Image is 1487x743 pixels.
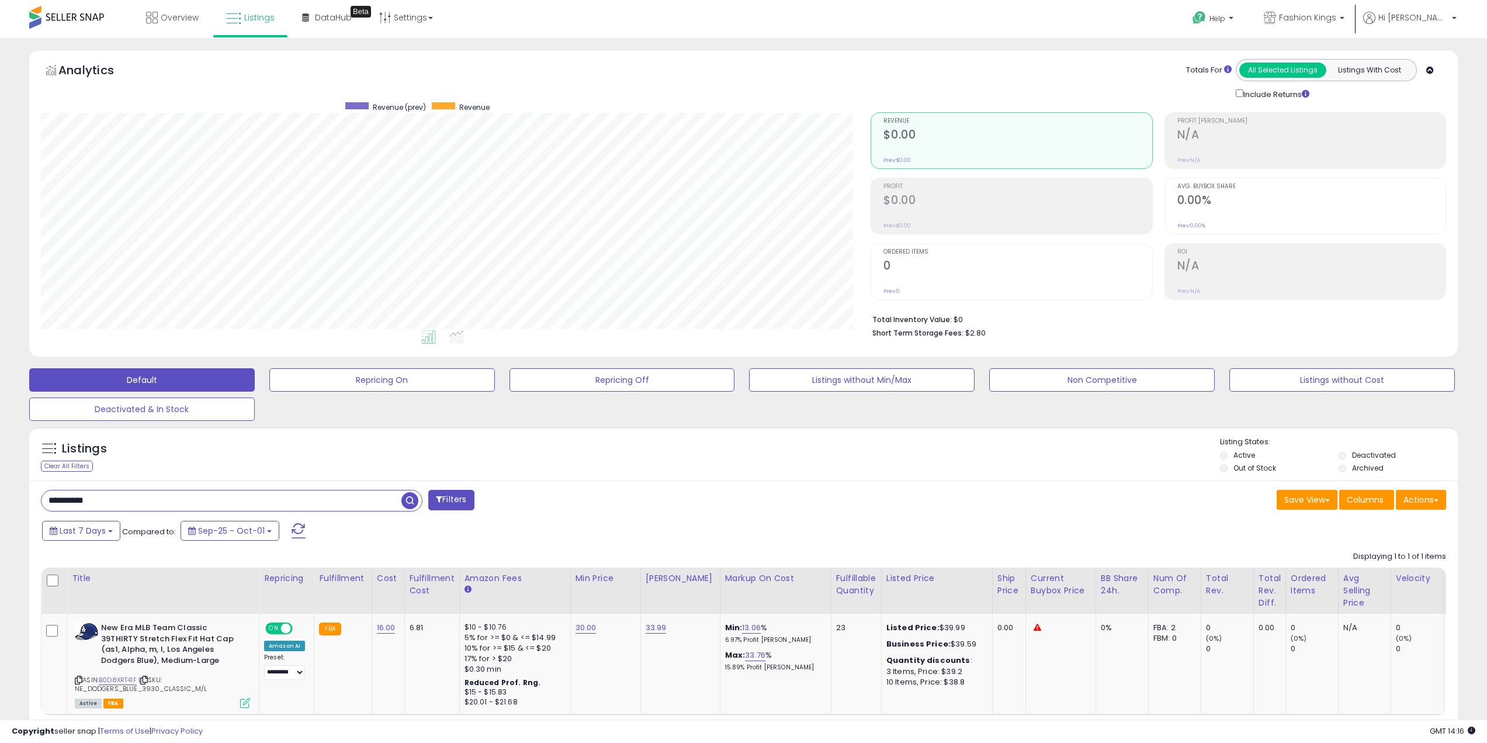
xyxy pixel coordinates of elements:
span: Hi [PERSON_NAME] [1378,12,1448,23]
b: Listed Price: [886,622,940,633]
div: $20.01 - $21.68 [465,697,561,707]
div: 5% for >= $0 & <= $14.99 [465,633,561,643]
div: Markup on Cost [725,572,826,585]
small: Prev: N/A [1177,288,1200,295]
div: 0.00 [1259,623,1277,633]
span: Revenue [459,102,490,112]
div: Num of Comp. [1153,572,1196,597]
b: New Era MLB Team Classic 39THIRTY Stretch Flex Fit Hat Cap (as1, Alpha, m, l, Los Angeles Dodgers... [101,623,243,669]
button: Deactivated & In Stock [29,398,255,421]
div: 0 [1206,644,1253,654]
span: Help [1209,13,1225,23]
div: 10 Items, Price: $38.8 [886,677,983,687]
button: Default [29,368,255,392]
h2: $0.00 [883,193,1152,209]
i: Get Help [1192,11,1207,25]
label: Archived [1352,463,1384,473]
span: Last 7 Days [60,525,106,537]
span: Avg. Buybox Share [1177,184,1446,190]
a: 33.76 [745,649,765,661]
a: Hi [PERSON_NAME] [1363,12,1457,38]
button: Save View [1277,490,1337,510]
div: Fulfillable Quantity [836,572,876,597]
div: Cost [377,572,400,585]
div: N/A [1343,623,1382,633]
a: 16.00 [377,622,396,634]
div: 0.00 [997,623,1017,633]
div: FBA: 2 [1153,623,1192,633]
div: Current Buybox Price [1031,572,1091,597]
h2: $0.00 [883,128,1152,144]
div: Title [72,572,254,585]
span: Overview [161,12,199,23]
span: FBA [103,699,123,709]
span: ROI [1177,249,1446,255]
div: Velocity [1396,572,1439,585]
button: Repricing Off [509,368,735,392]
button: Non Competitive [989,368,1215,392]
span: Compared to: [122,526,176,537]
div: $39.59 [886,639,983,649]
b: Reduced Prof. Rng. [465,678,541,687]
span: Revenue (prev) [373,102,426,112]
div: FBM: 0 [1153,633,1192,644]
span: 2025-10-10 14:16 GMT [1430,725,1475,737]
div: Total Rev. [1206,572,1249,597]
div: $10 - $10.76 [465,623,561,633]
button: Repricing On [269,368,495,392]
span: Profit [883,184,1152,190]
button: All Selected Listings [1239,63,1326,78]
a: Privacy Policy [151,725,203,737]
div: Avg Selling Price [1343,572,1386,609]
div: Tooltip anchor [351,6,371,18]
small: Prev: $0.00 [883,157,911,164]
a: Help [1183,2,1245,38]
div: $39.99 [886,623,983,633]
p: Listing States: [1220,437,1458,448]
b: Short Term Storage Fees: [872,328,963,338]
span: $2.80 [965,327,986,338]
b: Max: [725,649,746,661]
b: Business Price: [886,638,951,649]
h5: Listings [62,441,107,457]
div: seller snap | | [12,726,203,737]
div: Listed Price [886,572,987,585]
div: 3 Items, Price: $39.2 [886,666,983,677]
span: OFF [291,624,310,634]
button: Listings without Min/Max [749,368,975,392]
div: % [725,650,822,672]
div: [PERSON_NAME] [646,572,715,585]
div: 0% [1101,623,1139,633]
div: Amazon Fees [465,572,566,585]
div: 6.81 [410,623,450,633]
span: Sep-25 - Oct-01 [198,525,265,537]
small: (0%) [1206,634,1222,643]
button: Filters [428,490,474,510]
div: 0 [1291,623,1338,633]
a: Terms of Use [100,725,150,737]
strong: Copyright [12,725,54,737]
h5: Analytics [58,62,137,81]
div: : [886,655,983,666]
th: The percentage added to the cost of goods (COGS) that forms the calculator for Min & Max prices. [720,568,831,614]
label: Active [1233,450,1255,460]
div: BB Share 24h. [1101,572,1143,597]
div: Displaying 1 to 1 of 1 items [1353,551,1446,562]
span: Listings [244,12,275,23]
h2: 0 [883,259,1152,275]
b: Min: [725,622,743,633]
span: All listings currently available for purchase on Amazon [75,699,102,709]
small: Prev: 0.00% [1177,222,1205,229]
div: Fulfillment [319,572,366,585]
button: Listings without Cost [1229,368,1455,392]
div: 10% for >= $15 & <= $20 [465,643,561,654]
div: Ship Price [997,572,1021,597]
p: 6.97% Profit [PERSON_NAME] [725,636,822,644]
span: Fashion Kings [1279,12,1336,23]
div: Repricing [264,572,309,585]
span: | SKU: NE_DODGERS_BLUE_3930_CLASSIC_M/L [75,675,207,693]
button: Last 7 Days [42,521,120,541]
a: 13.06 [742,622,761,634]
h2: N/A [1177,128,1446,144]
button: Columns [1339,490,1394,510]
